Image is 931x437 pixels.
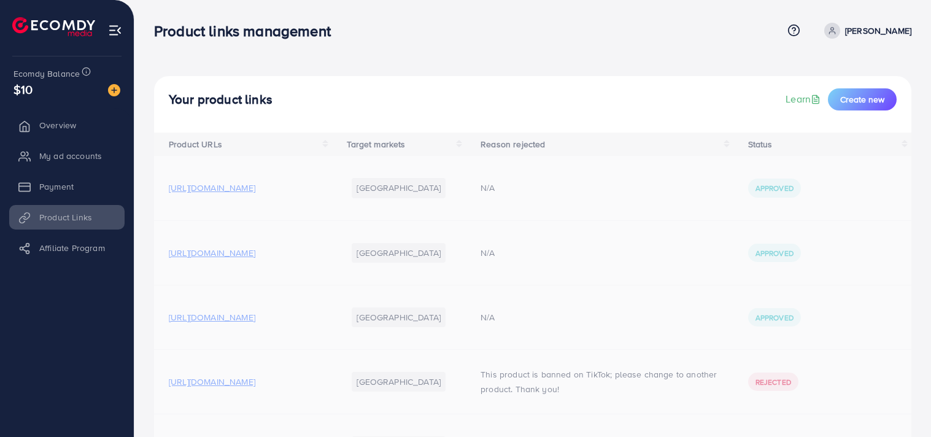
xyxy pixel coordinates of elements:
[819,23,911,39] a: [PERSON_NAME]
[108,23,122,37] img: menu
[12,17,95,36] img: logo
[828,88,897,110] button: Create new
[169,92,272,107] h4: Your product links
[786,92,823,106] a: Learn
[108,84,120,96] img: image
[845,23,911,38] p: [PERSON_NAME]
[14,68,80,80] span: Ecomdy Balance
[154,22,341,40] h3: Product links management
[14,80,33,98] span: $10
[840,93,884,106] span: Create new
